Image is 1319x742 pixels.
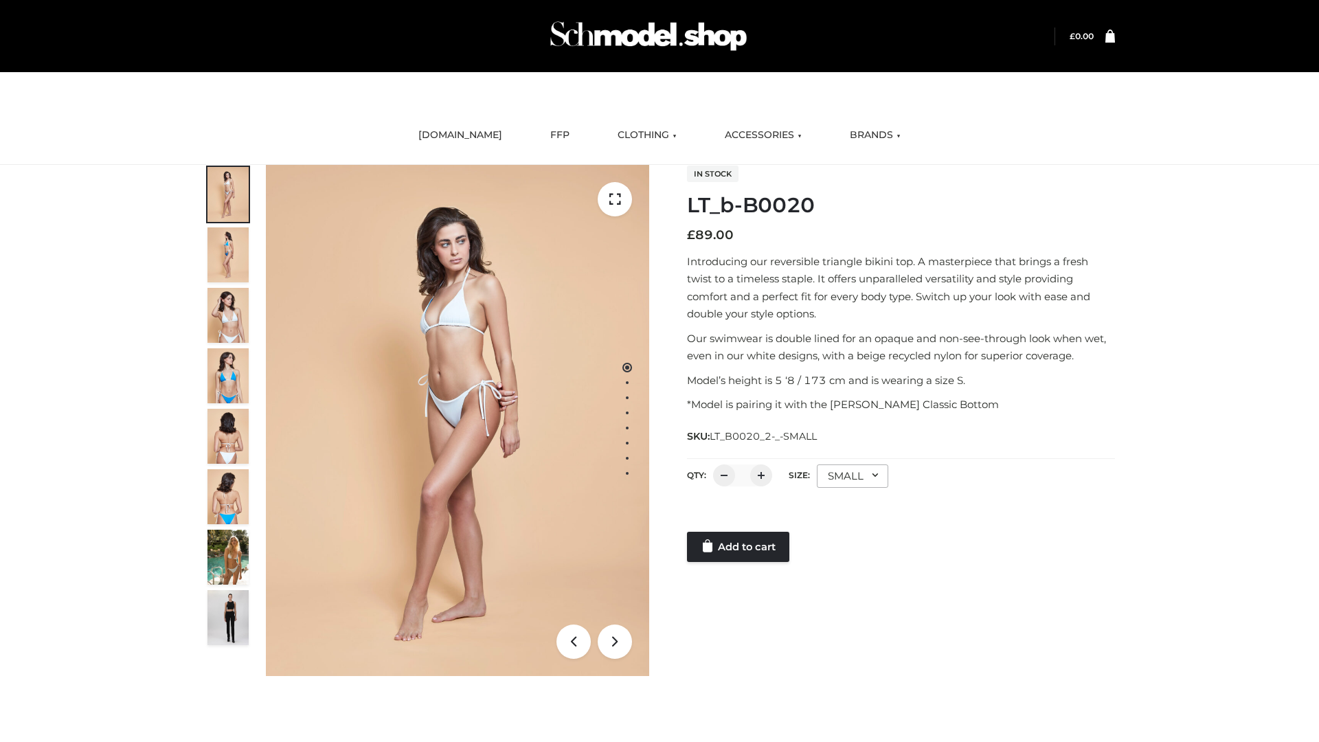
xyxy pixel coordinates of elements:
p: Introducing our reversible triangle bikini top. A masterpiece that brings a fresh twist to a time... [687,253,1115,323]
a: [DOMAIN_NAME] [408,120,512,150]
span: In stock [687,166,739,182]
p: Model’s height is 5 ‘8 / 173 cm and is wearing a size S. [687,372,1115,390]
label: QTY: [687,470,706,480]
p: Our swimwear is double lined for an opaque and non-see-through look when wet, even in our white d... [687,330,1115,365]
span: SKU: [687,428,818,445]
img: ArielClassicBikiniTop_CloudNine_AzureSky_OW114ECO_7-scaled.jpg [207,409,249,464]
label: Size: [789,470,810,480]
img: Schmodel Admin 964 [545,9,752,63]
img: ArielClassicBikiniTop_CloudNine_AzureSky_OW114ECO_1-scaled.jpg [207,167,249,222]
img: ArielClassicBikiniTop_CloudNine_AzureSky_OW114ECO_3-scaled.jpg [207,288,249,343]
img: ArielClassicBikiniTop_CloudNine_AzureSky_OW114ECO_4-scaled.jpg [207,348,249,403]
span: £ [1070,31,1075,41]
img: 49df5f96394c49d8b5cbdcda3511328a.HD-1080p-2.5Mbps-49301101_thumbnail.jpg [207,590,249,645]
img: Arieltop_CloudNine_AzureSky2.jpg [207,530,249,585]
span: £ [687,227,695,243]
a: Add to cart [687,532,789,562]
p: *Model is pairing it with the [PERSON_NAME] Classic Bottom [687,396,1115,414]
bdi: 89.00 [687,227,734,243]
a: £0.00 [1070,31,1094,41]
bdi: 0.00 [1070,31,1094,41]
a: CLOTHING [607,120,687,150]
img: ArielClassicBikiniTop_CloudNine_AzureSky_OW114ECO_1 [266,165,649,676]
a: FFP [540,120,580,150]
img: ArielClassicBikiniTop_CloudNine_AzureSky_OW114ECO_2-scaled.jpg [207,227,249,282]
a: BRANDS [839,120,911,150]
img: ArielClassicBikiniTop_CloudNine_AzureSky_OW114ECO_8-scaled.jpg [207,469,249,524]
h1: LT_b-B0020 [687,193,1115,218]
div: SMALL [817,464,888,488]
span: LT_B0020_2-_-SMALL [710,430,817,442]
a: ACCESSORIES [714,120,812,150]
